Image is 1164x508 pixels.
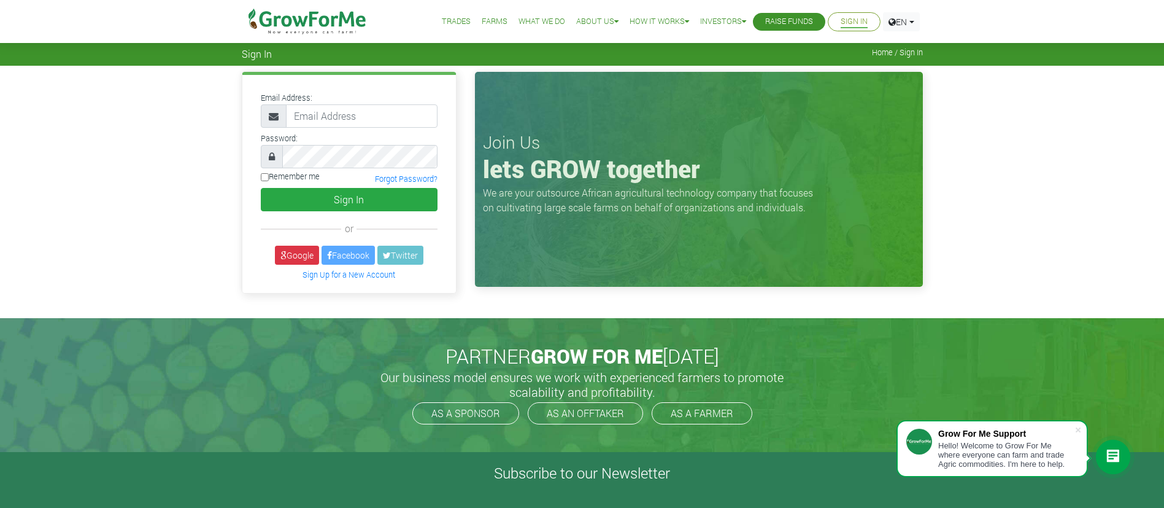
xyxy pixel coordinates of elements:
a: AS AN OFFTAKER [528,402,643,424]
a: Google [275,246,319,265]
a: Investors [700,15,746,28]
a: Trades [442,15,471,28]
a: Raise Funds [765,15,813,28]
a: How it Works [630,15,689,28]
button: Sign In [261,188,437,211]
a: Forgot Password? [375,174,437,184]
h5: Our business model ensures we work with experienced farmers to promote scalability and profitabil... [368,370,797,399]
span: GROW FOR ME [531,343,663,369]
input: Remember me [261,173,269,181]
h2: PARTNER [DATE] [247,345,918,368]
a: AS A SPONSOR [412,402,519,424]
a: What We Do [518,15,565,28]
a: About Us [576,15,619,28]
h3: Join Us [483,132,915,153]
a: AS A FARMER [652,402,752,424]
span: Sign In [242,48,272,60]
h4: Subscribe to our Newsletter [15,464,1149,482]
div: or [261,221,437,236]
div: Grow For Me Support [938,429,1074,439]
a: Farms [482,15,507,28]
h1: lets GROW together [483,154,915,184]
span: Home / Sign In [872,48,923,57]
label: Password: [261,133,298,144]
a: Sign In [841,15,868,28]
input: Email Address [286,104,437,128]
label: Email Address: [261,92,312,104]
label: Remember me [261,171,320,182]
a: Sign Up for a New Account [303,270,395,279]
div: Hello! Welcome to Grow For Me where everyone can farm and trade Agric commodities. I'm here to help. [938,441,1074,469]
a: EN [883,12,920,31]
p: We are your outsource African agricultural technology company that focuses on cultivating large s... [483,186,820,215]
